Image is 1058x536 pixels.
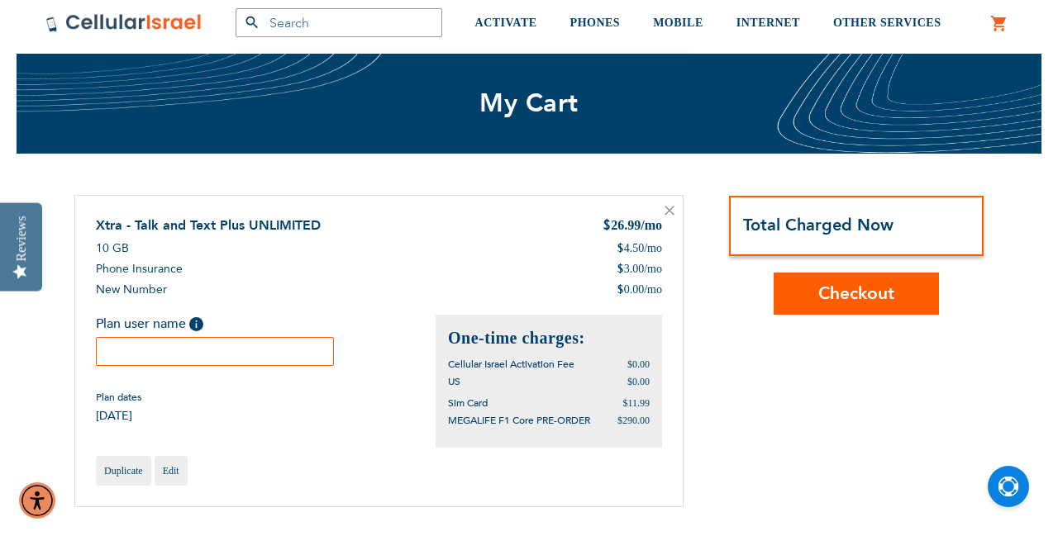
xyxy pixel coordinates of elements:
[644,240,662,257] span: /mo
[644,261,662,277] span: /mo
[622,397,650,409] span: $11.99
[617,282,662,298] div: 0.00
[627,376,650,387] span: $0.00
[155,456,188,486] a: Edit
[644,282,662,298] span: /mo
[743,214,894,236] strong: Total Charged Now
[603,216,662,236] div: 26.99
[448,396,488,410] span: Sim Card
[96,216,321,235] a: Xtra - Talk and Text Plus UNLIMITED
[163,465,179,477] span: Edit
[189,317,203,331] span: Help
[617,240,662,257] div: 4.50
[653,17,703,29] span: MOBILE
[96,261,183,277] span: Phone Insurance
[96,315,186,333] span: Plan user name
[641,218,662,232] span: /mo
[475,17,537,29] span: ACTIVATE
[833,17,941,29] span: OTHER SERVICES
[479,86,579,121] span: My Cart
[617,240,624,257] span: $
[45,13,203,33] img: Cellular Israel Logo
[96,282,167,297] span: New Number
[617,415,650,426] span: $290.00
[96,240,129,256] span: 10 GB
[448,327,650,349] h2: One-time charges:
[96,391,141,404] span: Plan dates
[104,465,143,477] span: Duplicate
[96,456,151,486] a: Duplicate
[448,358,574,371] span: Cellular Israel Activation Fee
[448,414,590,427] span: MEGALIFE F1 Core PRE-ORDER
[570,17,621,29] span: PHONES
[19,482,55,519] div: Accessibility Menu
[736,17,800,29] span: INTERNET
[617,261,662,277] div: 3.00
[617,261,624,277] span: $
[818,282,894,306] span: Checkout
[617,282,624,298] span: $
[14,216,29,261] div: Reviews
[448,375,460,388] span: US
[627,358,650,370] span: $0.00
[774,273,939,315] button: Checkout
[603,217,611,236] span: $
[96,408,141,424] span: [DATE]
[236,8,442,37] input: Search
